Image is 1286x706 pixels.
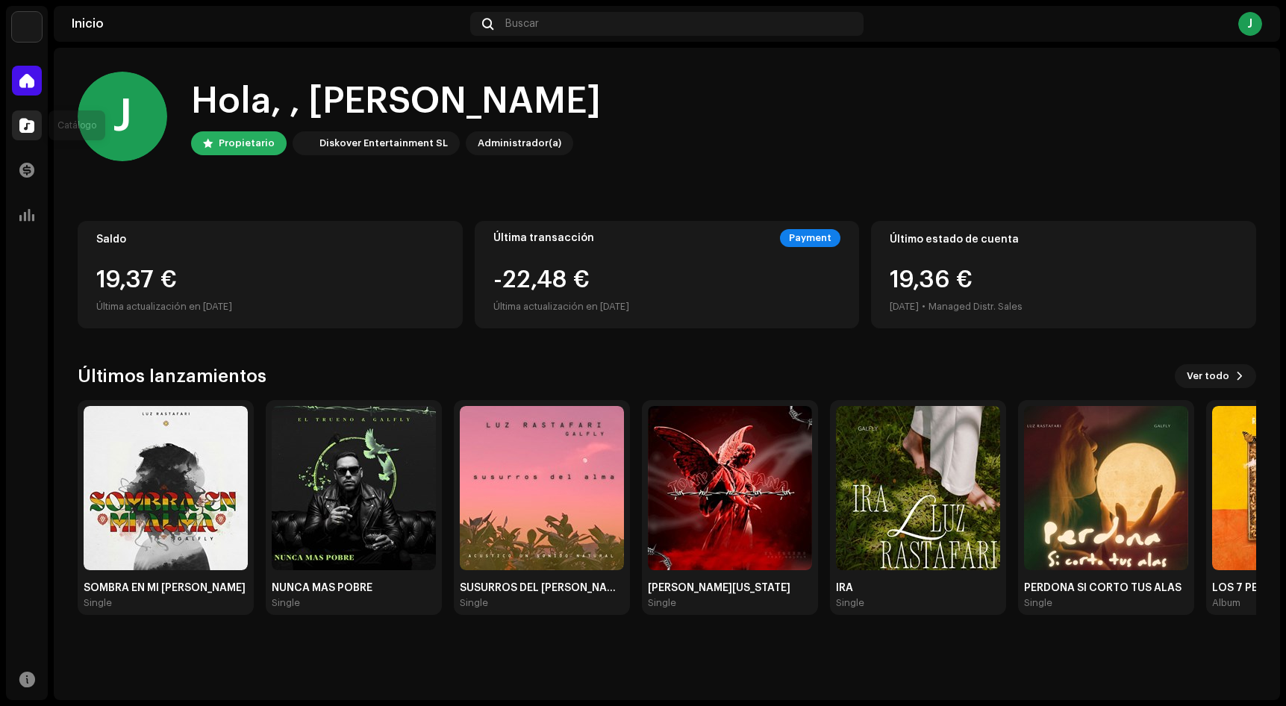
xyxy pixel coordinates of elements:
[493,232,594,244] div: Última transacción
[836,597,864,609] div: Single
[72,18,464,30] div: Inicio
[12,12,42,42] img: 297a105e-aa6c-4183-9ff4-27133c00f2e2
[78,221,463,328] re-o-card-value: Saldo
[890,298,919,316] div: [DATE]
[78,364,266,388] h3: Últimos lanzamientos
[460,582,624,594] div: SUSURROS DEL [PERSON_NAME]
[460,597,488,609] div: Single
[836,406,1000,570] img: 004d75de-d68d-489c-90db-83369e509f13
[890,234,1237,246] div: Último estado de cuenta
[836,582,1000,594] div: IRA
[84,406,248,570] img: 326f5f13-553c-4d62-bc43-051a75b59c59
[1024,406,1188,570] img: 78f2b71e-48dd-4abe-a541-c31d19ad6642
[78,72,167,161] div: J
[928,298,1023,316] div: Managed Distr. Sales
[96,234,444,246] div: Saldo
[319,134,448,152] div: Diskover Entertainment SL
[1024,582,1188,594] div: PERDONA SI CORTO TUS ALAS
[648,406,812,570] img: f3db34ee-6915-46e9-ba3f-1d0108d291fb
[84,597,112,609] div: Single
[478,134,561,152] div: Administrador(a)
[1212,597,1240,609] div: Album
[648,582,812,594] div: [PERSON_NAME][US_STATE]
[1238,12,1262,36] div: J
[96,298,444,316] div: Última actualización en [DATE]
[460,406,624,570] img: b44f669a-6cf0-4e4a-9a62-0c1e861ca316
[1175,364,1256,388] button: Ver todo
[780,229,840,247] div: Payment
[219,134,275,152] div: Propietario
[296,134,313,152] img: 297a105e-aa6c-4183-9ff4-27133c00f2e2
[922,298,926,316] div: •
[505,18,539,30] span: Buscar
[493,298,629,316] div: Última actualización en [DATE]
[1024,597,1052,609] div: Single
[648,597,676,609] div: Single
[84,582,248,594] div: SOMBRA EN MI [PERSON_NAME]
[1187,361,1229,391] span: Ver todo
[272,597,300,609] div: Single
[191,78,601,125] div: Hola, , [PERSON_NAME]
[272,582,436,594] div: NUNCA MAS POBRE
[272,406,436,570] img: f41633a3-7a1d-4600-9e9d-58270bb78690
[871,221,1256,328] re-o-card-value: Último estado de cuenta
